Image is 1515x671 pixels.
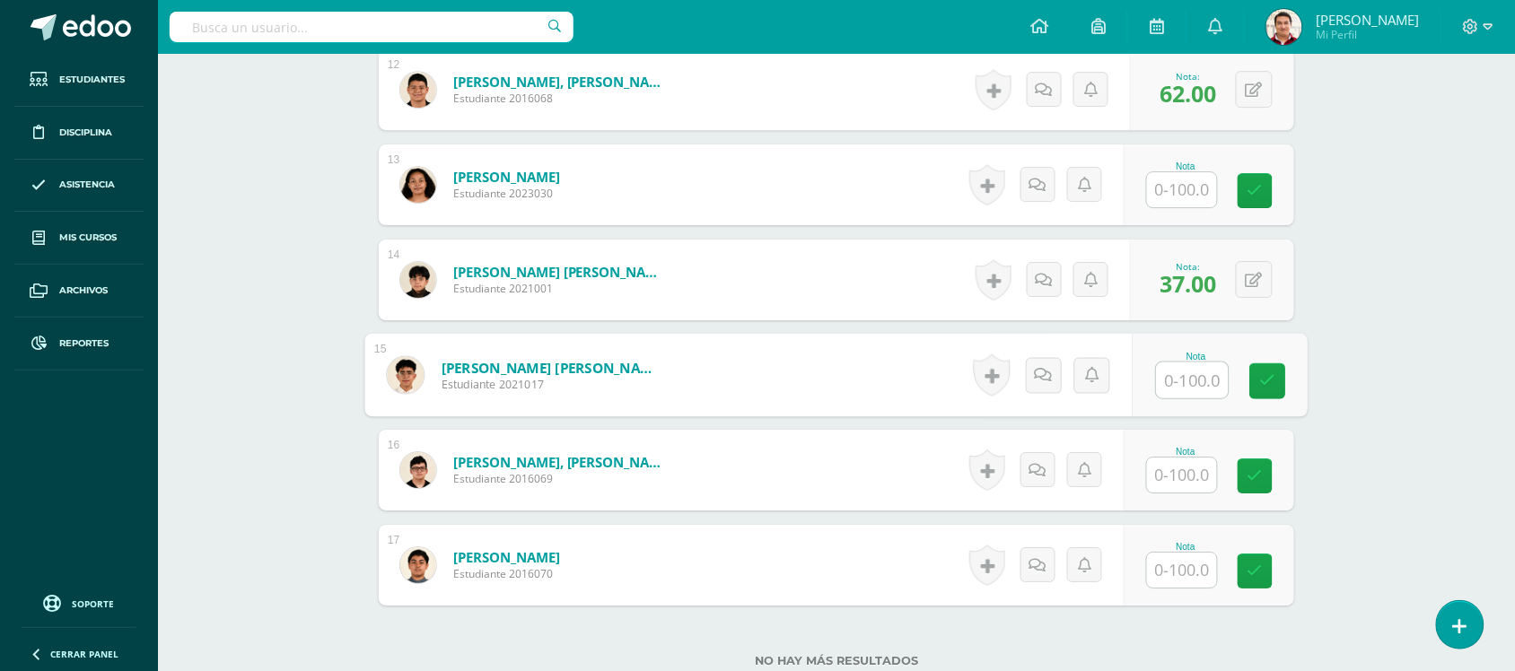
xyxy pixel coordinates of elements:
[50,648,118,660] span: Cerrar panel
[442,377,663,393] span: Estudiante 2021017
[14,107,144,160] a: Disciplina
[442,358,663,377] a: [PERSON_NAME] [PERSON_NAME]
[14,265,144,318] a: Archivos
[14,212,144,265] a: Mis cursos
[59,73,125,87] span: Estudiantes
[22,590,136,614] a: Soporte
[1160,78,1216,109] span: 62.00
[453,168,560,186] a: [PERSON_NAME]
[73,597,115,610] span: Soporte
[400,167,436,203] img: cb4148081ef252bd29a6a4424fd4a5bd.png
[453,566,560,581] span: Estudiante 2016070
[1157,362,1229,398] input: 0-100.0
[1160,260,1216,273] div: Nota:
[1146,161,1225,171] div: Nota
[1147,457,1217,492] input: 0-100.0
[59,178,115,192] span: Asistencia
[400,72,436,108] img: f8a1c5f1542a778f63900ba7a2e8b186.png
[1156,351,1238,361] div: Nota
[1147,553,1217,588] input: 0-100.0
[170,12,574,42] input: Busca un usuario...
[1147,172,1217,207] input: 0-100.0
[400,547,436,583] img: d5477ca1a3f189a885c1b57d1d09bc4b.png
[59,283,108,298] span: Archivos
[14,318,144,370] a: Reportes
[1146,447,1225,457] div: Nota
[14,160,144,213] a: Asistencia
[400,452,436,488] img: d8280628bdc6755ad7e85c61e1e4ed1d.png
[453,186,560,201] span: Estudiante 2023030
[453,91,669,106] span: Estudiante 2016068
[59,126,112,140] span: Disciplina
[453,548,560,566] a: [PERSON_NAME]
[453,263,669,281] a: [PERSON_NAME] [PERSON_NAME]
[453,453,669,471] a: [PERSON_NAME], [PERSON_NAME]
[1316,27,1419,42] span: Mi Perfil
[400,262,436,298] img: df962ed01f737edf80b9344964ad4743.png
[1316,11,1419,29] span: [PERSON_NAME]
[453,73,669,91] a: [PERSON_NAME], [PERSON_NAME]
[14,54,144,107] a: Estudiantes
[1146,542,1225,552] div: Nota
[453,281,669,296] span: Estudiante 2021001
[453,471,669,486] span: Estudiante 2016069
[59,231,117,245] span: Mis cursos
[59,336,109,351] span: Reportes
[1160,70,1216,83] div: Nota:
[387,356,424,393] img: fa1f7fca692f2d9304f42208ced13b82.png
[379,654,1294,667] label: No hay más resultados
[1160,268,1216,299] span: 37.00
[1266,9,1302,45] img: e7cd323b44cf5a74fd6dd1684ce041c5.png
